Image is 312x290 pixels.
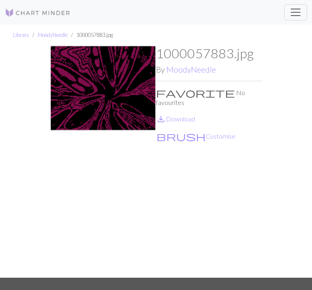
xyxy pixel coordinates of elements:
i: Customise [156,131,206,141]
span: brush [156,130,206,142]
button: CustomiseCustomise [156,131,236,142]
i: Favourite [156,88,235,98]
p: No favourites [156,88,262,107]
a: Library [13,32,29,38]
img: 1000057883.jpg [50,46,156,278]
img: Logo [5,8,71,18]
li: 1000057883.jpg [68,31,113,39]
h1: 1000057883.jpg [156,46,262,61]
span: save_alt [156,113,166,125]
i: Download [156,114,166,124]
a: MoodyNeedle [166,65,216,74]
span: favorite [156,87,235,98]
button: Toggle navigation [284,4,307,21]
h2: By [156,65,262,74]
a: MoodyNeedle [38,32,68,38]
a: DownloadDownload [156,115,195,123]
